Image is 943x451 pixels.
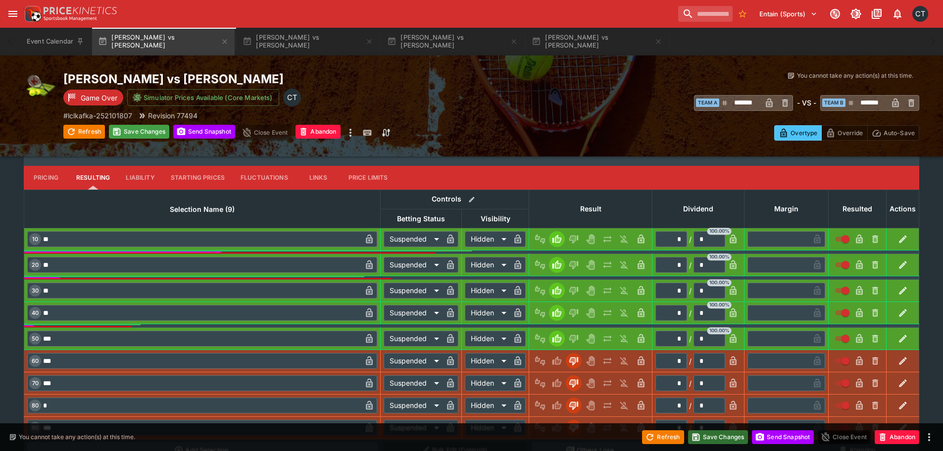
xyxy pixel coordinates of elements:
button: Void [583,231,598,247]
button: Not Set [532,231,548,247]
button: Push [599,375,615,391]
button: Void [583,331,598,347]
th: Dividend [652,190,744,228]
button: Toggle light/dark mode [847,5,865,23]
input: search [678,6,733,22]
button: Win [549,231,565,247]
button: more [923,431,935,443]
th: Margin [744,190,829,228]
span: 20 [30,261,41,268]
button: Not Set [532,353,548,369]
button: Eliminated In Play [616,231,632,247]
button: Eliminated In Play [616,283,632,299]
button: Eliminated In Play [616,331,632,347]
button: Refresh [63,125,105,139]
span: 100.00% [707,228,732,235]
img: PriceKinetics Logo [22,4,42,24]
button: Links [296,166,341,190]
button: open drawer [4,5,22,23]
div: Suspended [384,398,443,413]
button: Starting Prices [163,166,233,190]
div: / [689,260,692,270]
span: 30 [30,287,41,294]
button: Push [599,257,615,273]
span: 60 [30,357,41,364]
p: Overtype [791,128,817,138]
button: Send Snapshot [173,125,235,139]
button: Not Set [532,375,548,391]
button: Eliminated In Play [616,375,632,391]
div: / [689,401,692,411]
p: Game Over [81,93,117,103]
button: Bulk edit [465,193,478,206]
p: Copy To Clipboard [63,110,132,121]
span: Team A [696,99,719,107]
h6: - VS - [797,98,816,108]
button: Documentation [868,5,886,23]
div: Suspended [384,331,443,347]
button: Eliminated In Play [616,353,632,369]
button: Eliminated In Play [616,257,632,273]
span: Mark an event as closed and abandoned. [875,431,919,441]
button: [PERSON_NAME] vs [PERSON_NAME] [381,28,524,55]
button: Connected to PK [826,5,844,23]
span: 80 [30,402,41,409]
button: Not Set [532,305,548,321]
button: Liability [118,166,162,190]
button: Refresh [642,430,684,444]
div: Suspended [384,353,443,369]
span: Betting Status [386,213,456,225]
th: Actions [887,190,919,228]
div: Hidden [465,231,510,247]
button: Void [583,420,598,436]
div: / [689,356,692,366]
button: No Bookmarks [735,6,750,22]
button: Fluctuations [233,166,296,190]
div: Suspended [384,257,443,273]
div: Suspended [384,375,443,391]
p: You cannot take any action(s) at this time. [19,433,135,442]
button: Win [549,353,565,369]
button: Win [549,305,565,321]
span: 100.00% [707,253,732,260]
button: Simulator Prices Available (Core Markets) [127,89,279,106]
div: Suspended [384,283,443,299]
button: [PERSON_NAME] vs [PERSON_NAME] [92,28,235,55]
span: 70 [30,380,41,387]
button: Abandon [296,125,340,139]
img: tennis.png [24,71,55,103]
button: Lose [566,283,582,299]
button: Send Snapshot [752,430,814,444]
span: 100.00% [707,301,732,308]
span: 40 [30,309,41,316]
span: Mark an event as closed and abandoned. [296,126,340,136]
img: Sportsbook Management [44,16,97,21]
button: Select Tenant [753,6,823,22]
button: Auto-Save [867,125,919,141]
button: Win [549,398,565,413]
button: Void [583,283,598,299]
button: Not Set [532,398,548,413]
button: Win [549,331,565,347]
button: Override [821,125,867,141]
p: Auto-Save [884,128,915,138]
span: 100.00% [707,279,732,286]
div: Cameron Tarver [283,89,301,106]
button: Not Set [532,283,548,299]
button: Pricing [24,166,68,190]
div: Suspended [384,305,443,321]
button: Abandon [875,430,919,444]
span: 50 [30,335,41,342]
button: Eliminated In Play [616,420,632,436]
div: Hidden [465,331,510,347]
button: Void [583,353,598,369]
button: Push [599,231,615,247]
th: Resulted [829,190,887,228]
span: 10 [30,236,40,243]
div: Cameron Tarver [912,6,928,22]
div: Suspended [384,420,443,436]
div: / [689,378,692,389]
div: Hidden [465,257,510,273]
button: Void [583,375,598,391]
button: Overtype [774,125,822,141]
